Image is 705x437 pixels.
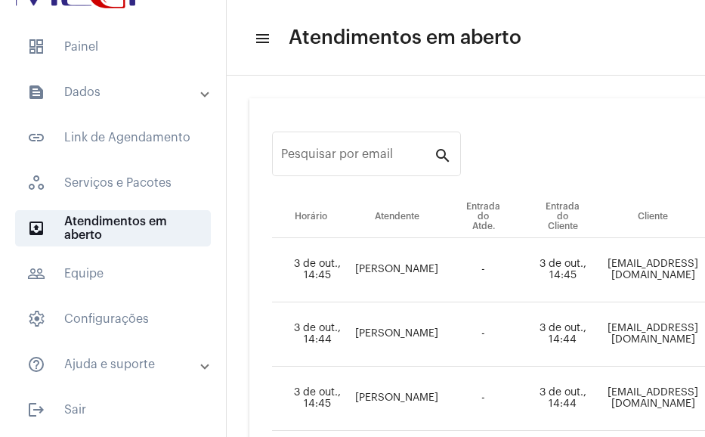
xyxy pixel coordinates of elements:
[272,302,350,367] td: 3 de out., 14:44
[444,196,523,238] th: Entrada do Atde.
[15,165,211,201] span: Serviços e Pacotes
[15,392,211,428] span: Sair
[272,196,350,238] th: Horário
[15,119,211,156] span: Link de Agendamento
[272,367,350,431] td: 3 de out., 14:45
[602,367,703,431] td: [EMAIL_ADDRESS][DOMAIN_NAME]
[350,238,444,302] td: [PERSON_NAME]
[523,196,602,238] th: Entrada do Cliente
[350,302,444,367] td: [PERSON_NAME]
[15,29,211,65] span: Painel
[27,38,45,56] span: sidenav icon
[602,196,703,238] th: Cliente
[602,302,703,367] td: [EMAIL_ADDRESS][DOMAIN_NAME]
[523,238,602,302] td: 3 de out., 14:45
[27,265,45,283] mat-icon: sidenav icon
[15,256,211,292] span: Equipe
[444,238,523,302] td: -
[350,196,444,238] th: Atendente
[27,174,45,192] span: sidenav icon
[9,346,226,383] mat-expansion-panel-header: sidenav iconAjuda e suporte
[27,83,45,101] mat-icon: sidenav icon
[27,355,45,373] mat-icon: sidenav icon
[27,310,45,328] span: sidenav icon
[27,129,45,147] mat-icon: sidenav icon
[444,302,523,367] td: -
[272,238,350,302] td: 3 de out., 14:45
[27,401,45,419] mat-icon: sidenav icon
[602,238,703,302] td: [EMAIL_ADDRESS][DOMAIN_NAME]
[27,219,45,237] mat-icon: sidenav icon
[15,210,211,246] span: Atendimentos em aberto
[444,367,523,431] td: -
[9,74,226,110] mat-expansion-panel-header: sidenav iconDados
[434,146,452,164] mat-icon: search
[27,83,202,101] mat-panel-title: Dados
[350,367,444,431] td: [PERSON_NAME]
[523,367,602,431] td: 3 de out., 14:44
[15,301,211,337] span: Configurações
[281,150,434,164] input: Pesquisar por email
[27,355,202,373] mat-panel-title: Ajuda e suporte
[523,302,602,367] td: 3 de out., 14:44
[289,26,521,50] span: Atendimentos em aberto
[254,29,269,48] mat-icon: sidenav icon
